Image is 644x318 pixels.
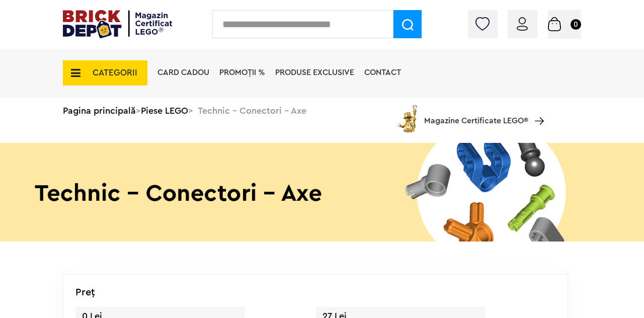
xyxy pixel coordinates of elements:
[528,104,544,112] a: Magazine Certificate LEGO®
[571,19,581,30] small: 0
[75,287,95,297] p: Preţ
[275,68,354,76] a: Produse exclusive
[219,68,265,76] a: PROMOȚII %
[157,68,209,76] a: Card Cadou
[93,68,137,77] span: CATEGORII
[364,68,401,76] a: Contact
[424,103,528,126] span: Magazine Certificate LEGO®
